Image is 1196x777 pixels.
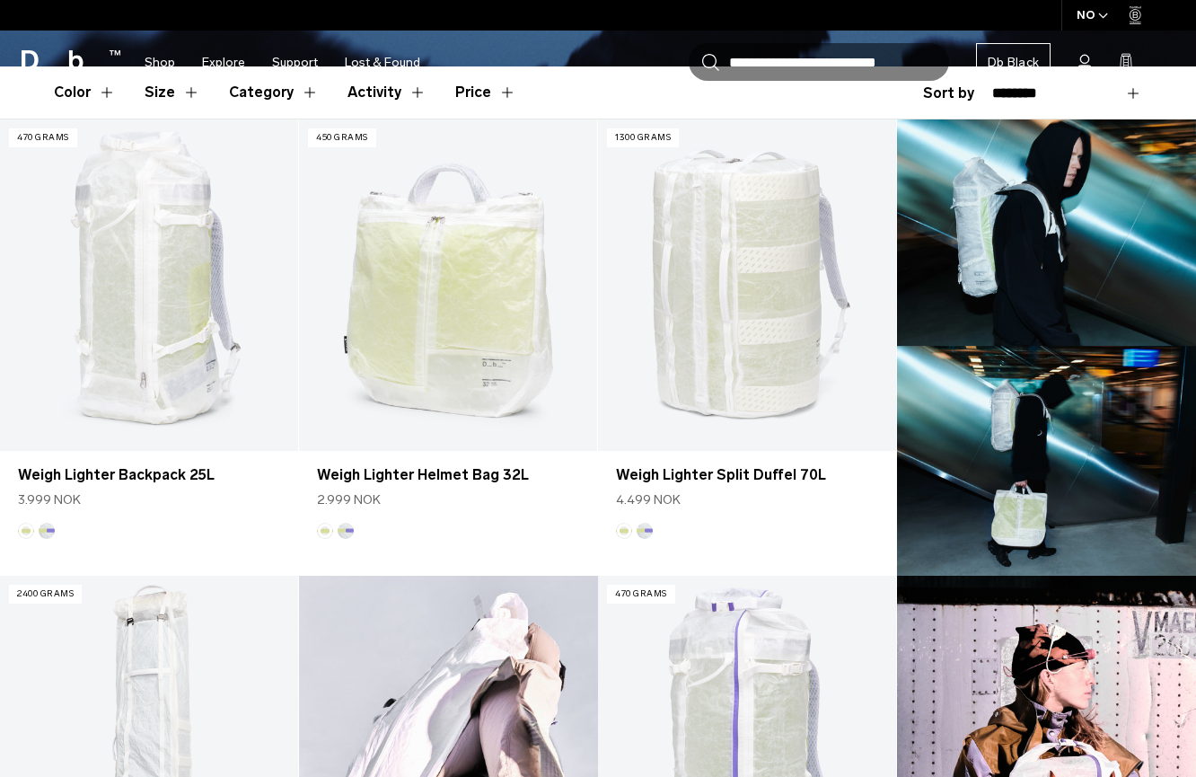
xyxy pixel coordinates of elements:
button: Aurora [39,523,55,539]
nav: Main Navigation [131,31,434,94]
a: Weigh Lighter Backpack 25L [18,464,280,486]
button: Aurora [338,523,354,539]
button: Diffusion [317,523,333,539]
a: Db Black [976,43,1051,81]
a: Weigh Lighter Split Duffel 70L [616,464,878,486]
a: Weigh Lighter Helmet Bag 32L [299,119,597,451]
p: 1300 grams [607,128,679,147]
a: Shop [145,31,175,94]
span: 4.499 NOK [616,490,681,509]
img: Content block image [897,119,1196,576]
a: Weigh Lighter Split Duffel 70L [598,119,896,451]
button: Aurora [637,523,653,539]
a: Lost & Found [345,31,420,94]
p: 470 grams [607,585,675,604]
a: Support [272,31,318,94]
p: 470 grams [9,128,77,147]
span: 2.999 NOK [317,490,381,509]
a: Explore [202,31,245,94]
a: Weigh Lighter Helmet Bag 32L [317,464,579,486]
span: 3.999 NOK [18,490,81,509]
p: 450 grams [308,128,376,147]
button: Diffusion [18,523,34,539]
button: Diffusion [616,523,632,539]
p: 2400 grams [9,585,82,604]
